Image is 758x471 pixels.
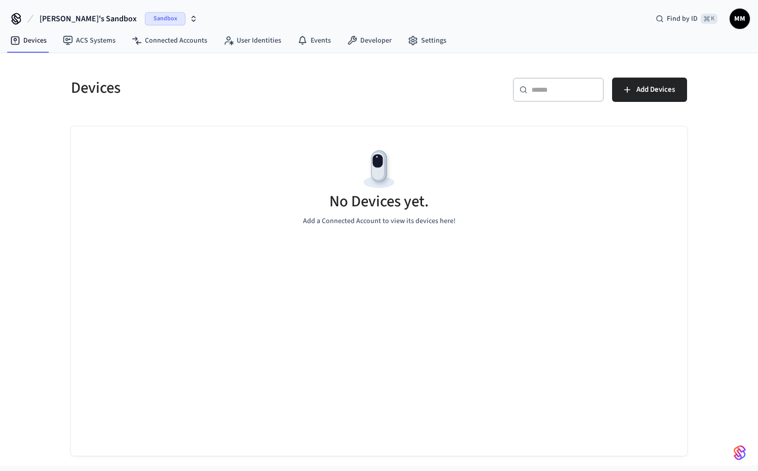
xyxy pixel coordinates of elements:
span: ⌘ K [701,14,717,24]
button: Add Devices [612,78,687,102]
span: MM [731,10,749,28]
a: ACS Systems [55,31,124,50]
span: Find by ID [667,14,698,24]
a: Devices [2,31,55,50]
h5: No Devices yet. [329,191,429,212]
p: Add a Connected Account to view its devices here! [303,216,456,227]
span: Add Devices [636,83,675,96]
a: Settings [400,31,454,50]
span: [PERSON_NAME]'s Sandbox [40,13,137,25]
a: Connected Accounts [124,31,215,50]
button: MM [730,9,750,29]
div: Find by ID⌘ K [648,10,726,28]
img: SeamLogoGradient.69752ec5.svg [734,445,746,461]
img: Devices Empty State [356,147,402,192]
a: Events [289,31,339,50]
a: Developer [339,31,400,50]
a: User Identities [215,31,289,50]
h5: Devices [71,78,373,98]
span: Sandbox [145,12,185,25]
